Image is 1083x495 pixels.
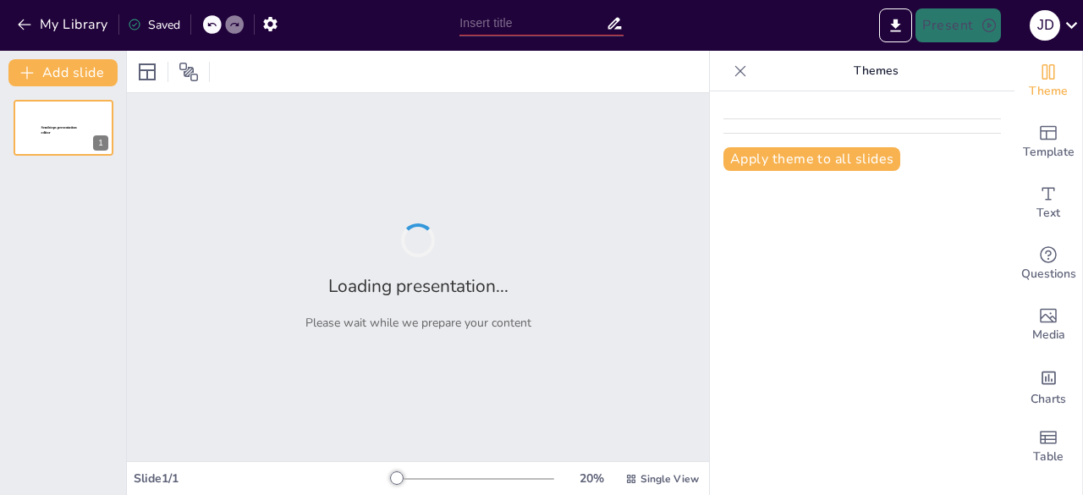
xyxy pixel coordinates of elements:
div: Change the overall theme [1014,51,1082,112]
p: Themes [754,51,998,91]
span: Questions [1021,265,1076,283]
div: Saved [128,17,180,33]
span: Charts [1031,390,1066,409]
div: J D [1030,10,1060,41]
span: Table [1033,448,1064,466]
div: Add text boxes [1014,173,1082,234]
div: 20 % [571,470,612,487]
p: Please wait while we prepare your content [305,315,531,331]
div: 1 [14,100,113,156]
button: My Library [13,11,115,38]
span: Template [1023,143,1075,162]
div: Add charts and graphs [1014,355,1082,416]
div: 1 [93,135,108,151]
span: Position [179,62,199,82]
div: Add ready made slides [1014,112,1082,173]
h2: Loading presentation... [328,274,509,298]
input: Insert title [459,11,605,36]
button: Present [915,8,1000,42]
span: Text [1036,204,1060,223]
button: J D [1030,8,1060,42]
span: Theme [1029,82,1068,101]
button: Add slide [8,59,118,86]
div: Get real-time input from your audience [1014,234,1082,294]
span: Single View [640,472,699,486]
button: Apply theme to all slides [723,147,900,171]
button: Export to PowerPoint [879,8,912,42]
div: Slide 1 / 1 [134,470,392,487]
div: Layout [134,58,161,85]
span: Sendsteps presentation editor [41,126,77,135]
div: Add a table [1014,416,1082,477]
div: Add images, graphics, shapes or video [1014,294,1082,355]
span: Media [1032,326,1065,344]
